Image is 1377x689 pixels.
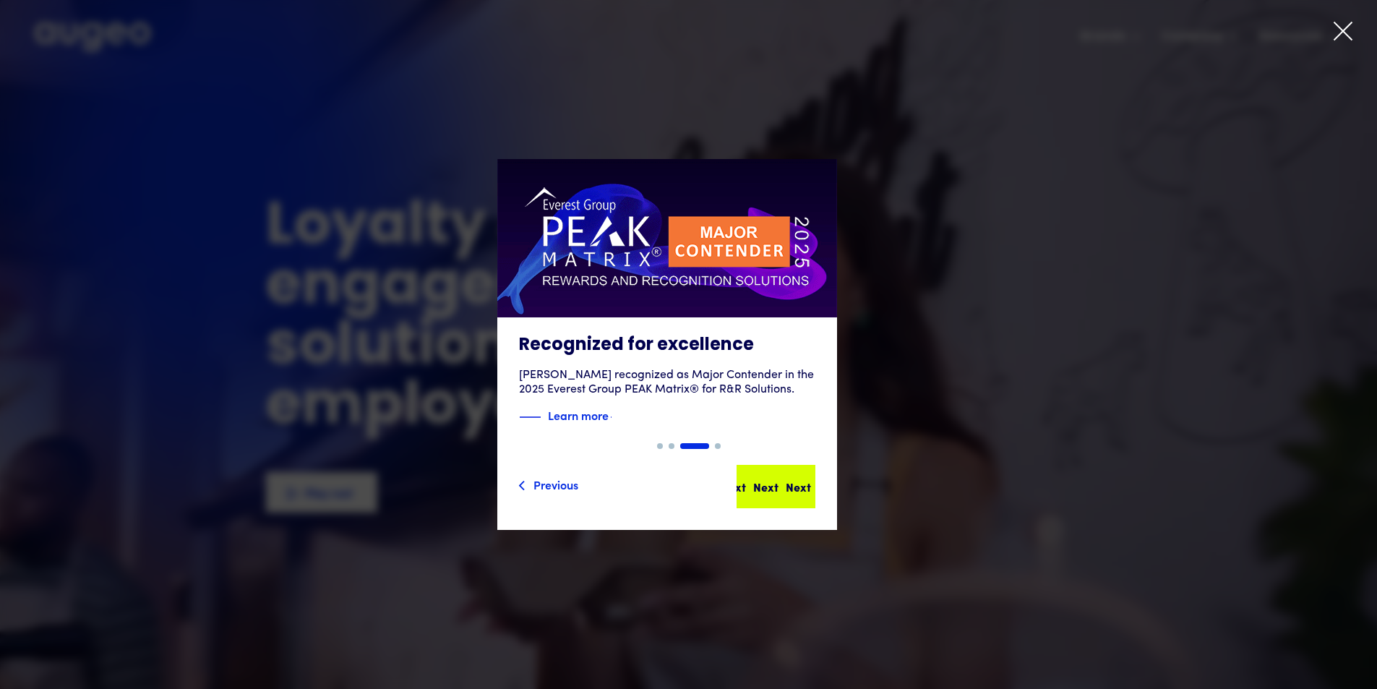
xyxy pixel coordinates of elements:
[548,407,609,423] strong: Learn more
[519,408,541,426] img: Blue decorative line
[737,465,815,508] a: NextNextNext
[715,443,721,449] div: Show slide 4 of 4
[610,408,632,426] img: Blue text arrow
[753,478,778,495] div: Next
[657,443,663,449] div: Show slide 1 of 4
[669,443,674,449] div: Show slide 2 of 4
[519,368,815,397] div: [PERSON_NAME] recognized as Major Contender in the 2025 Everest Group PEAK Matrix® for R&R Soluti...
[519,335,815,356] h3: Recognized for excellence
[786,478,811,495] div: Next
[533,476,578,493] div: Previous
[497,159,837,443] a: Recognized for excellence[PERSON_NAME] recognized as Major Contender in the 2025 Everest Group PE...
[680,443,709,449] div: Show slide 3 of 4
